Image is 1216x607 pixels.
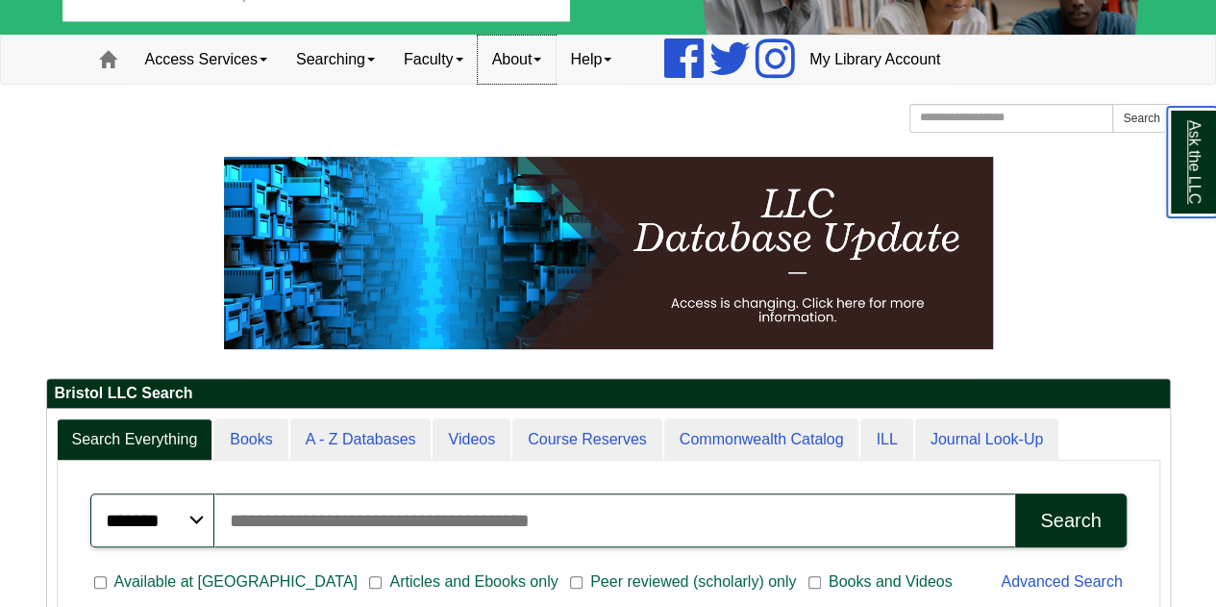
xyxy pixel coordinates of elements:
input: Books and Videos [808,574,821,592]
a: ILL [860,418,912,462]
input: Available at [GEOGRAPHIC_DATA] [94,574,107,592]
a: Search Everything [57,418,213,462]
a: Journal Look-Up [915,418,1058,462]
a: Searching [282,36,389,84]
span: Books and Videos [821,570,960,594]
a: Faculty [389,36,478,84]
a: Videos [433,418,510,462]
a: Advanced Search [1001,573,1122,590]
a: My Library Account [795,36,955,84]
a: Commonwealth Catalog [664,418,859,462]
span: Articles and Ebooks only [382,570,565,594]
input: Articles and Ebooks only [369,574,382,592]
div: Search [1040,510,1101,532]
a: Books [214,418,287,462]
a: Help [556,36,626,84]
h2: Bristol LLC Search [47,379,1170,409]
input: Peer reviewed (scholarly) only [570,574,583,592]
span: Peer reviewed (scholarly) only [583,570,804,594]
button: Search [1015,493,1126,547]
button: Search [1112,104,1170,133]
a: A - Z Databases [290,418,432,462]
img: HTML tutorial [224,157,993,349]
span: Available at [GEOGRAPHIC_DATA] [107,570,365,594]
a: About [478,36,557,84]
a: Course Reserves [512,418,662,462]
a: Access Services [131,36,282,84]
